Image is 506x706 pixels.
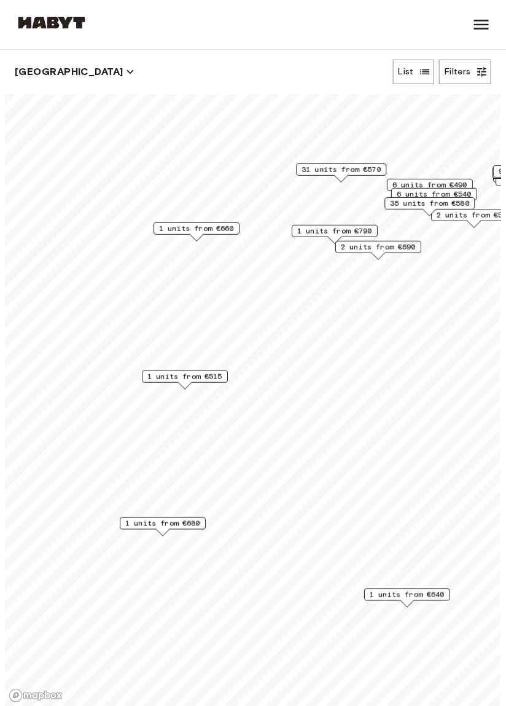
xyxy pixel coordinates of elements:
[391,198,470,209] span: 35 units from €580
[125,518,200,529] span: 1 units from €680
[302,164,381,175] span: 31 units from €570
[297,226,372,237] span: 1 units from €790
[385,197,475,216] div: Map marker
[335,241,421,260] div: Map marker
[297,163,387,182] div: Map marker
[159,223,234,234] span: 1 units from €660
[370,589,445,600] span: 1 units from €640
[393,60,435,84] button: List
[292,225,378,244] div: Map marker
[391,188,477,207] div: Map marker
[9,689,63,703] a: Mapbox logo
[392,179,467,190] span: 6 units from €490
[154,222,239,241] div: Map marker
[147,371,222,382] span: 1 units from €515
[439,60,491,84] button: Filters
[142,371,228,390] div: Map marker
[15,63,134,80] button: [GEOGRAPHIC_DATA]
[387,179,473,198] div: Map marker
[397,189,472,200] span: 6 units from €540
[120,517,206,536] div: Map marker
[341,241,416,253] span: 2 units from €690
[15,17,88,29] img: Habyt
[364,589,450,608] div: Map marker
